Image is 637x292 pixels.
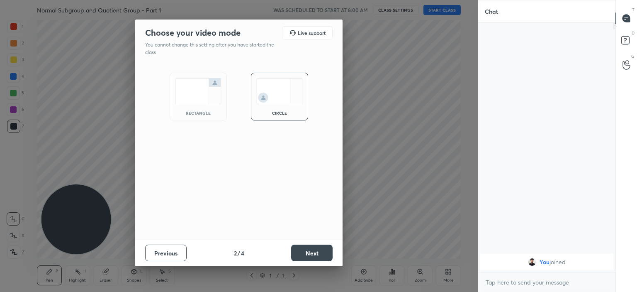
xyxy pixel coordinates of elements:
[238,249,240,258] h4: /
[241,249,244,258] h4: 4
[234,249,237,258] h4: 2
[478,0,505,22] p: Chat
[175,78,221,104] img: normalScreenIcon.ae25ed63.svg
[632,7,635,13] p: T
[145,41,280,56] p: You cannot change this setting after you have started the class
[549,259,566,265] span: joined
[298,30,326,35] h5: Live support
[145,27,241,38] h2: Choose your video mode
[632,30,635,36] p: D
[631,53,635,59] p: G
[540,259,549,265] span: You
[256,78,303,104] img: circleScreenIcon.acc0effb.svg
[291,245,333,261] button: Next
[478,252,615,272] div: grid
[528,258,536,266] img: 53d07d7978e04325acf49187cf6a1afc.jpg
[145,245,187,261] button: Previous
[263,111,296,115] div: circle
[182,111,215,115] div: rectangle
